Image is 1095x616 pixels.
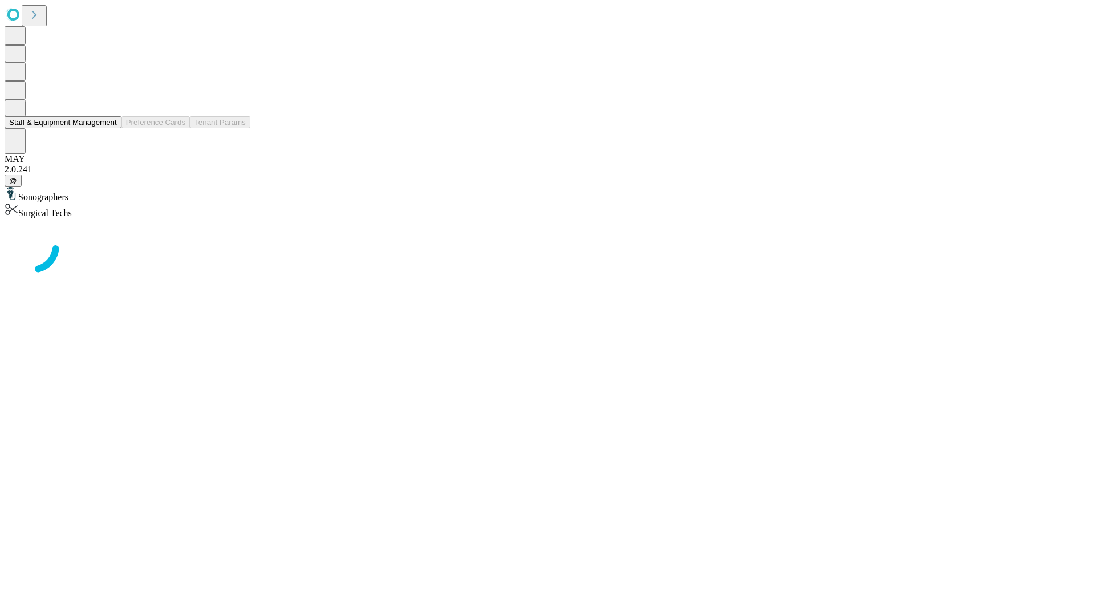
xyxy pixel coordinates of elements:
[5,116,121,128] button: Staff & Equipment Management
[190,116,250,128] button: Tenant Params
[9,176,17,185] span: @
[5,202,1090,218] div: Surgical Techs
[5,154,1090,164] div: MAY
[5,164,1090,175] div: 2.0.241
[5,175,22,187] button: @
[5,187,1090,202] div: Sonographers
[121,116,190,128] button: Preference Cards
